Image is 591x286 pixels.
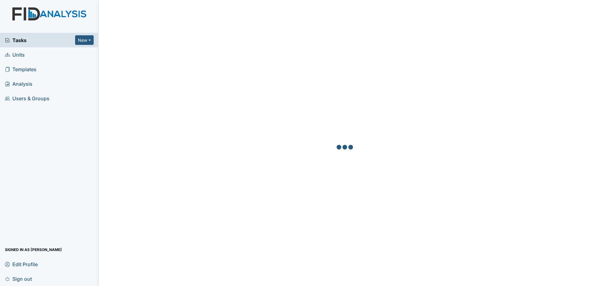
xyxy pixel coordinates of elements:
[5,93,49,103] span: Users & Groups
[5,50,25,59] span: Units
[5,245,62,254] span: Signed in as [PERSON_NAME]
[75,35,94,45] button: New
[5,79,32,89] span: Analysis
[5,274,32,284] span: Sign out
[5,37,75,44] a: Tasks
[5,259,38,269] span: Edit Profile
[5,64,36,74] span: Templates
